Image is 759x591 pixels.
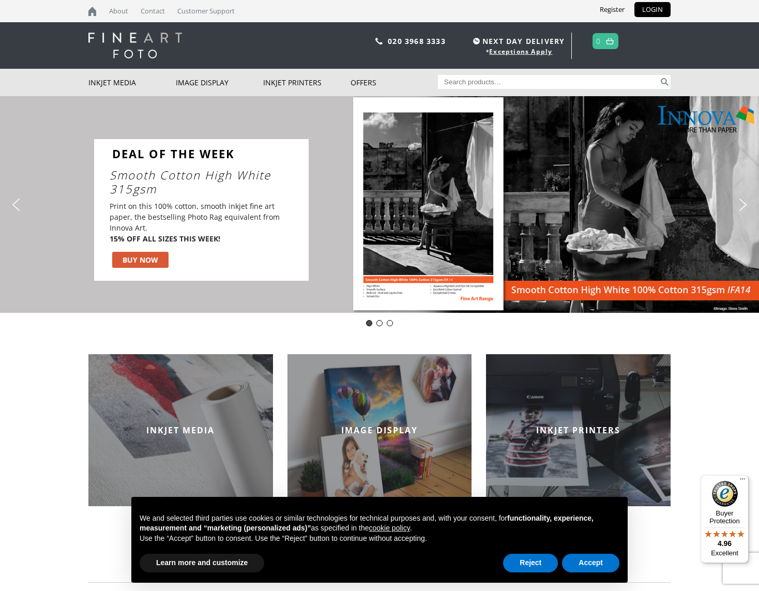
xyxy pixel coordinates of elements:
[701,549,749,557] p: Excellent
[503,554,558,572] button: Reject
[8,196,24,213] img: previous arrow
[486,425,671,436] h2: INKJET PRINTERS
[366,320,372,326] div: Innova Smooth Cotton High White - IFA14
[592,2,632,17] a: Register
[376,320,383,326] div: Innova-general
[718,539,732,548] span: 4.96
[375,38,383,44] img: phone.svg
[140,514,594,533] strong: functionality, experience, measurement and “marketing (personalized ads)”
[140,554,264,572] button: Learn more and customize
[140,534,619,544] p: Use the “Accept” button to consent. Use the “Reject” button to continue without accepting.
[634,2,671,17] a: LOGIN
[112,252,169,268] a: BUY NOW
[88,425,273,436] h2: INKJET MEDIA
[88,69,176,96] a: Inkjet Media
[489,47,552,56] a: Exceptions Apply
[473,38,480,44] img: time.svg
[123,254,158,265] div: BUY NOW
[94,139,309,281] div: DEAL OF THE WEEKSmooth Cotton High White 315gsmPrint on this 100% cotton, smooth inkjet fine art ...
[369,524,410,532] a: cookie policy
[263,69,351,96] a: Inkjet Printers
[110,168,303,195] a: Smooth Cotton High White 315gsm
[438,75,659,89] input: Search products…
[110,234,220,244] b: 15% OFF ALL SIZES THIS WEEK!
[364,318,395,328] div: Choose slide to display.
[387,320,393,326] div: pinch book
[735,196,751,213] img: next arrow
[701,509,749,525] p: Buyer Protection
[110,144,237,163] a: DEAL OF THE WEEK
[140,513,619,534] p: We and selected third parties use cookies or similar technologies for technical purposes and, wit...
[712,481,738,507] img: Trusted Shops Trustmark
[123,489,636,591] div: Notice
[88,33,182,58] img: logo-white.svg
[659,75,671,89] button: Search
[736,475,749,488] button: Menu
[470,35,565,47] span: NEXT DAY DELIVERY
[606,38,614,44] img: basket.svg
[596,34,601,49] a: 0
[110,201,280,244] p: Print on this 100% cotton, smooth inkjet fine art paper, the bestselling Photo Rag equivalent fro...
[388,36,446,46] a: 020 3968 3333
[176,69,263,96] a: Image Display
[701,475,749,563] button: Trusted Shops TrustmarkBuyer Protection4.96Excellent
[88,558,671,569] h2: Best Offers Of The Week
[562,554,619,572] button: Accept
[351,69,438,96] a: Offers
[287,425,472,436] h2: IMAGE DISPLAY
